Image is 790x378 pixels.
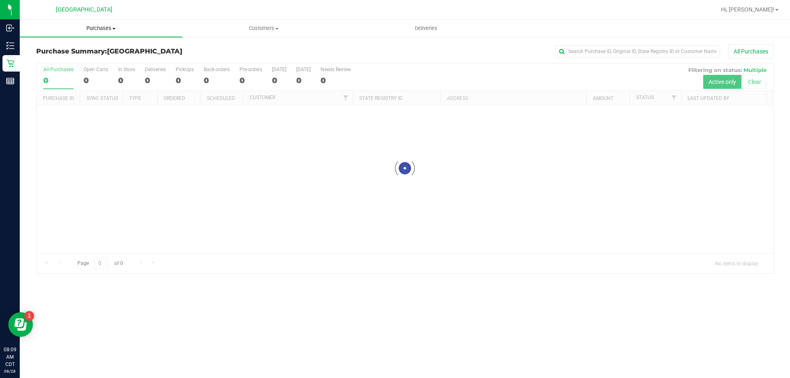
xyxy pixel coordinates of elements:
[6,42,14,50] inline-svg: Inventory
[728,44,774,58] button: All Purchases
[56,6,112,13] span: [GEOGRAPHIC_DATA]
[6,77,14,85] inline-svg: Reports
[182,20,345,37] a: Customers
[24,311,34,321] iframe: Resource center unread badge
[183,25,344,32] span: Customers
[4,346,16,368] p: 08:09 AM CDT
[4,368,16,374] p: 08/28
[20,25,182,32] span: Purchases
[20,20,182,37] a: Purchases
[721,6,774,13] span: Hi, [PERSON_NAME]!
[36,48,282,55] h3: Purchase Summary:
[6,59,14,67] inline-svg: Retail
[345,20,507,37] a: Deliveries
[107,47,182,55] span: [GEOGRAPHIC_DATA]
[6,24,14,32] inline-svg: Inbound
[404,25,448,32] span: Deliveries
[555,45,720,58] input: Search Purchase ID, Original ID, State Registry ID or Customer Name...
[8,312,33,337] iframe: Resource center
